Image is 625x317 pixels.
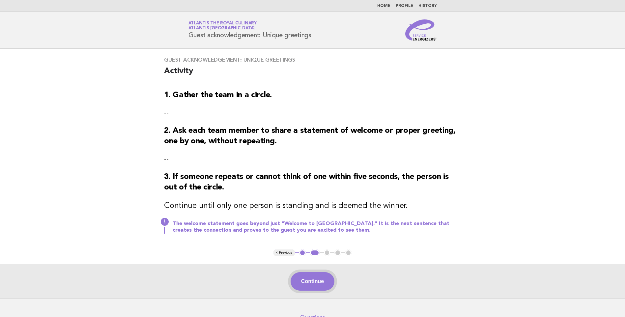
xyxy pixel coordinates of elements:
[299,249,306,256] button: 1
[188,21,257,30] a: Atlantis the Royal CulinaryAtlantis [GEOGRAPHIC_DATA]
[291,272,334,291] button: Continue
[188,26,255,31] span: Atlantis [GEOGRAPHIC_DATA]
[164,66,461,82] h2: Activity
[377,4,390,8] a: Home
[173,220,461,234] p: The welcome statement goes beyond just "Welcome to [GEOGRAPHIC_DATA]." It is the next sentence th...
[164,201,461,211] h3: Continue until only one person is standing and is deemed the winner.
[164,127,456,145] strong: 2. Ask each team member to share a statement of welcome or proper greeting, one by one, without r...
[188,21,311,39] h1: Guest acknowledgement: Unique greetings
[418,4,437,8] a: History
[405,19,437,41] img: Service Energizers
[164,108,461,118] p: --
[164,91,272,99] strong: 1. Gather the team in a circle.
[164,57,461,63] h3: Guest acknowledgement: Unique greetings
[164,155,461,164] p: --
[310,249,320,256] button: 2
[164,173,448,191] strong: 3. If someone repeats or cannot think of one within five seconds, the person is out of the circle.
[273,249,295,256] button: < Previous
[396,4,413,8] a: Profile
